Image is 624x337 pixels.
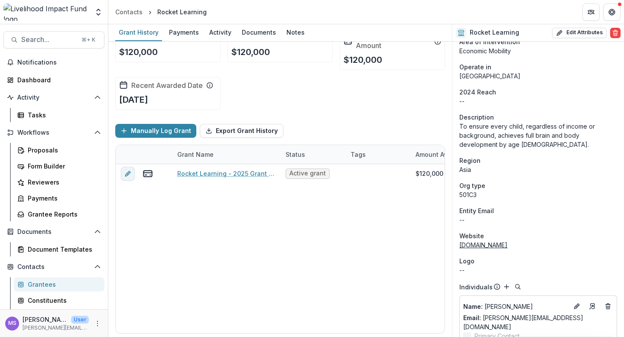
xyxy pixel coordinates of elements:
nav: breadcrumb [112,6,210,18]
div: Tasks [28,110,97,120]
button: Notifications [3,55,104,69]
h2: Recent Awarded Date [131,81,203,90]
p: Individuals [459,282,493,292]
div: Documents [238,26,279,39]
span: Notifications [17,59,101,66]
span: Website [459,231,484,240]
button: More [92,318,103,329]
button: edit [121,167,135,181]
button: Open Workflows [3,126,104,139]
div: Grant Name [172,150,219,159]
button: Open Documents [3,225,104,239]
div: $120,000 [416,169,443,178]
button: Add [501,282,512,292]
a: Activity [206,24,235,41]
span: Description [459,113,494,122]
button: Export Grant History [200,124,283,138]
span: Contacts [17,263,91,271]
button: Partners [582,3,600,21]
span: Operate in [459,62,491,71]
p: -- [459,97,617,106]
span: Name : [463,303,483,310]
div: Monica Swai [8,321,16,326]
div: Document Templates [28,245,97,254]
div: Grantee Reports [28,210,97,219]
img: Livelihood Impact Fund logo [3,3,89,21]
a: Payments [166,24,202,41]
a: Email: [PERSON_NAME][EMAIL_ADDRESS][DOMAIN_NAME] [463,313,613,331]
p: $120,000 [119,45,158,58]
a: Payments [14,191,104,205]
a: Documents [238,24,279,41]
a: Rocket Learning - 2025 Grant - Daycare Workers [177,169,275,178]
div: Payments [28,194,97,203]
div: Constituents [28,296,97,305]
a: Notes [283,24,308,41]
div: Status [280,145,345,164]
span: Logo [459,256,474,266]
span: Email: [463,314,481,321]
button: Deletes [603,301,613,311]
a: Form Builder [14,159,104,173]
div: Notes [283,26,308,39]
h2: Recent Awarded Amount [356,33,431,50]
button: Search... [3,31,104,49]
div: Amount Awarded [410,145,475,164]
p: [PERSON_NAME] [23,315,68,324]
h2: Rocket Learning [470,29,519,36]
div: Reviewers [28,178,97,187]
div: Grant Name [172,145,280,164]
a: Go to contact [585,299,599,313]
button: Open Contacts [3,260,104,274]
a: [DOMAIN_NAME] [459,241,507,249]
a: Grantees [14,277,104,292]
a: Tasks [14,108,104,122]
p: 501C3 [459,190,617,199]
a: Document Templates [14,242,104,256]
div: Rocket Learning [157,7,207,16]
p: [PERSON_NAME] [463,302,568,311]
a: Proposals [14,143,104,157]
button: Manually Log Grant [115,124,196,138]
p: To ensure every child, regardless of income or background, achieves full brain and body developme... [459,122,617,149]
p: [DATE] [119,93,148,106]
span: Area of intervention [459,37,520,46]
p: $120,000 [344,53,382,66]
div: Tags [345,145,410,164]
button: Delete [610,28,621,38]
span: 2024 Reach [459,87,496,97]
a: Contacts [112,6,146,18]
button: Edit Attributes [552,28,607,38]
button: Search [513,282,523,292]
button: Edit [572,301,582,311]
p: -- [459,266,617,275]
a: Grant History [115,24,162,41]
button: Get Help [603,3,621,21]
p: User [71,316,89,324]
span: Region [459,156,481,165]
div: ⌘ + K [80,35,97,45]
div: Dashboard [17,75,97,84]
p: Asia [459,165,617,174]
a: Grantee Reports [14,207,104,221]
div: Grantees [28,280,97,289]
a: Dashboard [3,73,104,87]
span: Org type [459,181,485,190]
span: Entity Email [459,206,494,215]
div: Activity [206,26,235,39]
div: Grant History [115,26,162,39]
div: Contacts [115,7,143,16]
div: Form Builder [28,162,97,171]
span: Workflows [17,129,91,136]
div: Proposals [28,146,97,155]
button: Open entity switcher [92,3,104,21]
p: [GEOGRAPHIC_DATA] [459,71,617,81]
div: Status [280,150,310,159]
button: view-payments [143,168,153,179]
a: Reviewers [14,175,104,189]
span: Documents [17,228,91,236]
span: Activity [17,94,91,101]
